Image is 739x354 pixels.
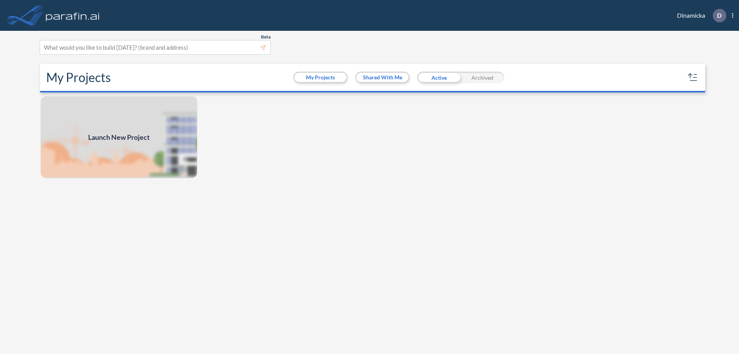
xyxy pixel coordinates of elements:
[461,72,504,83] div: Archived
[46,70,111,85] h2: My Projects
[665,9,733,22] div: Dinamicka
[40,96,198,179] a: Launch New Project
[717,12,722,19] p: D
[417,72,461,83] div: Active
[687,71,699,84] button: sort
[40,96,198,179] img: add
[294,73,346,82] button: My Projects
[261,34,271,40] span: Beta
[356,73,408,82] button: Shared With Me
[44,8,101,23] img: logo
[88,132,150,143] span: Launch New Project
